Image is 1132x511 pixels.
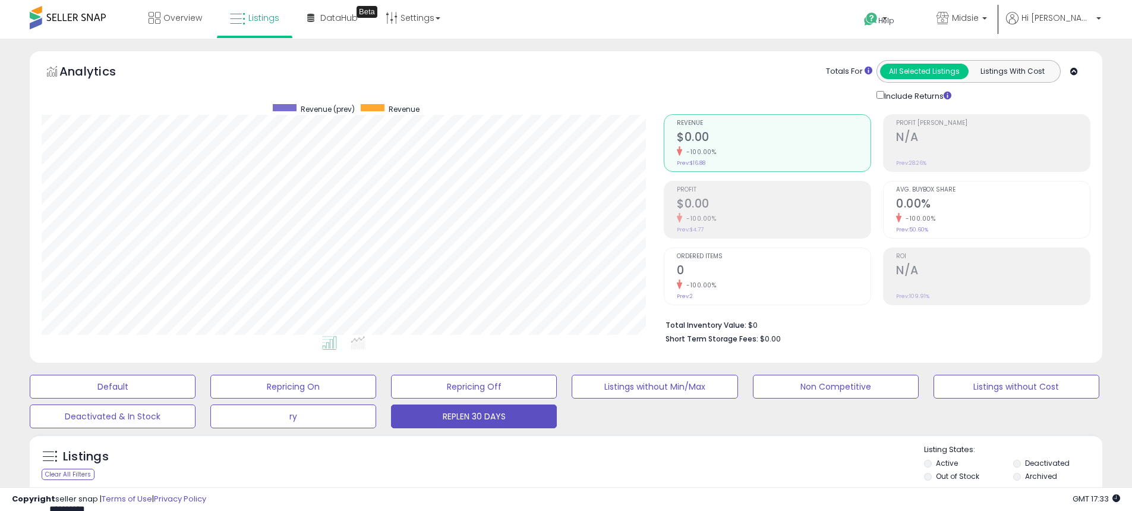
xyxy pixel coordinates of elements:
[163,12,202,24] span: Overview
[896,159,926,167] small: Prev: 28.26%
[924,444,1102,456] p: Listing States:
[952,12,979,24] span: Midsie
[896,264,1090,280] h2: N/A
[896,293,929,300] small: Prev: 109.91%
[677,253,871,260] span: Ordered Items
[677,264,871,280] h2: 0
[1025,471,1057,481] label: Archived
[1021,12,1093,24] span: Hi [PERSON_NAME]
[677,226,704,233] small: Prev: $4.77
[677,130,871,146] h2: $0.00
[320,12,358,24] span: DataHub
[896,130,1090,146] h2: N/A
[901,214,935,223] small: -100.00%
[753,375,919,399] button: Non Competitive
[210,375,376,399] button: Repricing On
[677,159,705,167] small: Prev: $16.88
[30,375,196,399] button: Default
[854,3,917,39] a: Help
[154,493,206,504] a: Privacy Policy
[12,493,55,504] strong: Copyright
[572,375,737,399] button: Listings without Min/Max
[677,197,871,213] h2: $0.00
[59,63,139,83] h5: Analytics
[677,120,871,127] span: Revenue
[677,293,693,300] small: Prev: 2
[1073,493,1120,504] span: 2025-09-11 17:33 GMT
[682,148,716,156] small: -100.00%
[880,64,969,79] button: All Selected Listings
[677,187,871,193] span: Profit
[12,494,206,505] div: seller snap | |
[896,226,928,233] small: Prev: 50.60%
[210,405,376,428] button: ry
[968,64,1057,79] button: Listings With Cost
[389,104,420,114] span: Revenue
[826,66,872,77] div: Totals For
[896,187,1090,193] span: Avg. Buybox Share
[936,471,979,481] label: Out of Stock
[760,333,781,344] span: $0.00
[682,281,716,290] small: -100.00%
[934,375,1099,399] button: Listings without Cost
[1006,12,1101,39] a: Hi [PERSON_NAME]
[301,104,355,114] span: Revenue (prev)
[896,253,1090,260] span: ROI
[666,317,1081,331] li: $0
[391,375,557,399] button: Repricing Off
[30,405,196,428] button: Deactivated & In Stock
[102,493,152,504] a: Terms of Use
[1025,458,1070,468] label: Deactivated
[868,89,966,102] div: Include Returns
[936,458,958,468] label: Active
[248,12,279,24] span: Listings
[391,405,557,428] button: REPLEN 30 DAYS
[666,320,746,330] b: Total Inventory Value:
[878,15,894,26] span: Help
[63,449,109,465] h5: Listings
[357,6,377,18] div: Tooltip anchor
[896,197,1090,213] h2: 0.00%
[863,12,878,27] i: Get Help
[42,469,94,480] div: Clear All Filters
[896,120,1090,127] span: Profit [PERSON_NAME]
[666,334,758,344] b: Short Term Storage Fees:
[682,214,716,223] small: -100.00%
